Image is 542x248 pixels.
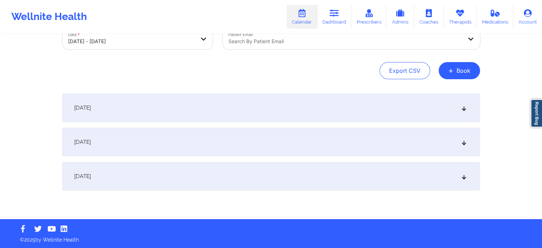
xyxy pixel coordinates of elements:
[439,62,480,79] button: +Book
[531,99,542,127] a: Report Bug
[74,138,91,146] span: [DATE]
[414,5,444,29] a: Coaches
[317,5,351,29] a: Dashboard
[386,5,414,29] a: Admins
[351,5,387,29] a: Prescribers
[380,62,430,79] button: Export CSV
[68,34,195,49] div: [DATE] - [DATE]
[74,173,91,180] span: [DATE]
[15,231,527,243] p: © 2025 by Wellnite Health
[287,5,317,29] a: Calendar
[448,69,454,72] span: +
[74,104,91,111] span: [DATE]
[513,5,542,29] a: Account
[477,5,513,29] a: Medications
[444,5,477,29] a: Therapists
